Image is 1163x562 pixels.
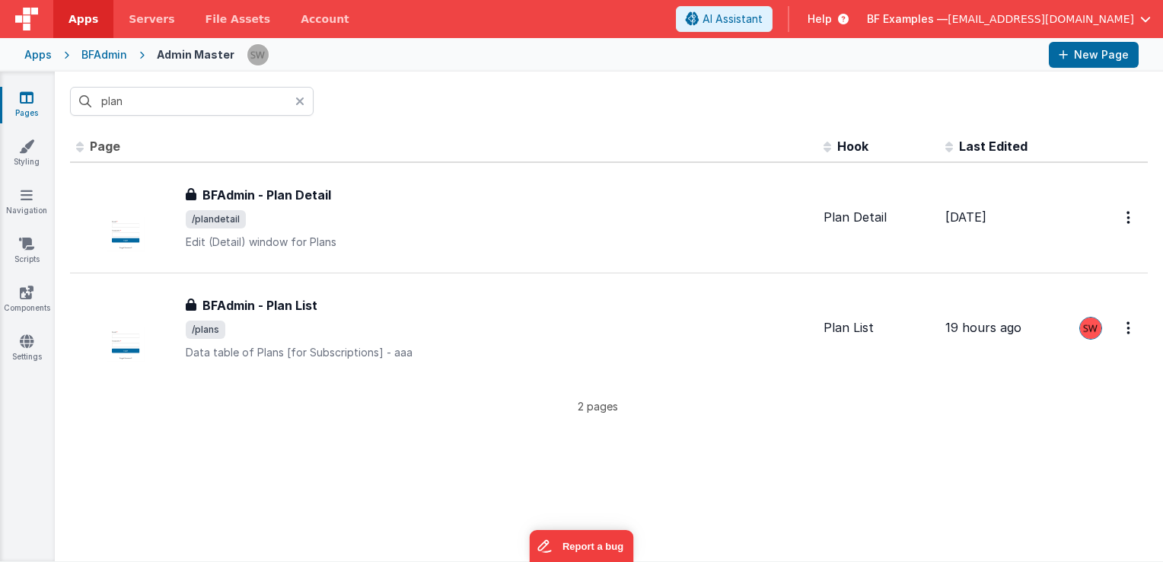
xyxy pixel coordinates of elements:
[948,11,1134,27] span: [EMAIL_ADDRESS][DOMAIN_NAME]
[81,47,127,62] div: BFAdmin
[186,210,246,228] span: /plandetail
[1117,202,1142,233] button: Options
[69,11,98,27] span: Apps
[1049,42,1139,68] button: New Page
[945,320,1021,335] span: 19 hours ago
[703,11,763,27] span: AI Assistant
[202,186,331,204] h3: BFAdmin - Plan Detail
[959,139,1028,154] span: Last Edited
[530,530,634,562] iframe: Marker.io feedback button
[90,139,120,154] span: Page
[206,11,271,27] span: File Assets
[1080,318,1101,339] img: d5d5e22eeaee244ecab42caaf22dbd7e
[70,87,314,116] input: Search pages, id's ...
[247,44,269,65] img: d5d5e22eeaee244ecab42caaf22dbd7e
[1117,312,1142,343] button: Options
[837,139,868,154] span: Hook
[867,11,948,27] span: BF Examples —
[70,398,1125,414] p: 2 pages
[945,209,986,225] span: [DATE]
[824,319,933,337] div: Plan List
[808,11,832,27] span: Help
[676,6,773,32] button: AI Assistant
[186,321,225,339] span: /plans
[202,296,317,315] h3: BFAdmin - Plan List
[867,11,1151,27] button: BF Examples — [EMAIL_ADDRESS][DOMAIN_NAME]
[157,47,234,62] div: Admin Master
[186,345,811,360] p: Data table of Plans [for Subscriptions] - aaa
[824,209,933,226] div: Plan Detail
[129,11,174,27] span: Servers
[186,235,811,250] p: Edit (Detail) window for Plans
[24,47,52,62] div: Apps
